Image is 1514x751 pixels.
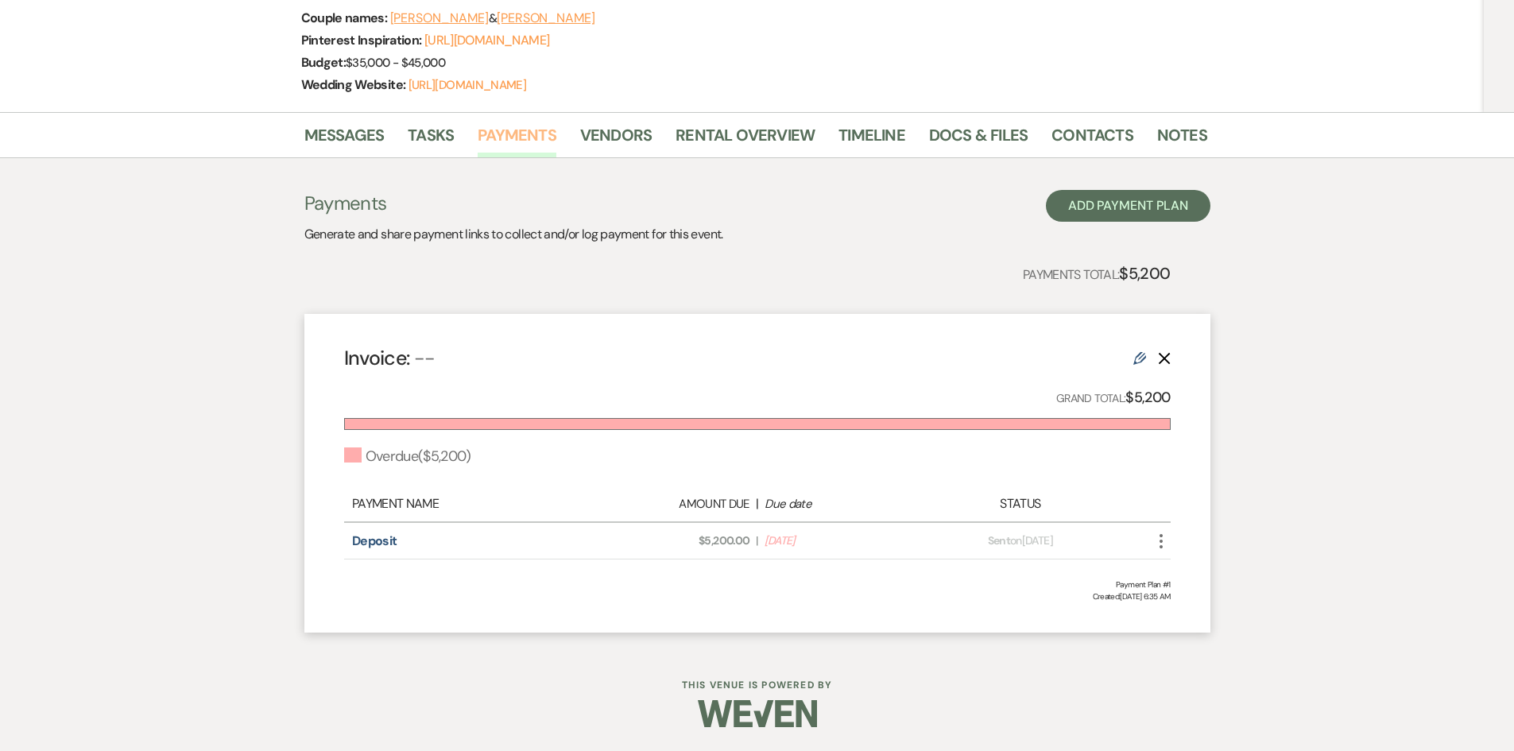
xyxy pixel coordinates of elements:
[1051,122,1133,157] a: Contacts
[414,345,436,371] span: --
[304,122,385,157] a: Messages
[1023,261,1171,286] p: Payments Total:
[919,532,1121,549] div: on [DATE]
[304,224,723,245] p: Generate and share payment links to collect and/or log payment for this event.
[1125,388,1170,407] strong: $5,200
[838,122,905,157] a: Timeline
[304,190,723,217] h3: Payments
[580,122,652,157] a: Vendors
[346,55,445,71] span: $35,000 - $45,000
[301,32,424,48] span: Pinterest Inspiration:
[301,10,390,26] span: Couple names:
[595,494,920,513] div: |
[765,495,911,513] div: Due date
[301,54,347,71] span: Budget:
[1056,386,1171,409] p: Grand Total:
[603,532,749,549] span: $5,200.00
[1157,122,1207,157] a: Notes
[497,12,595,25] button: [PERSON_NAME]
[478,122,556,157] a: Payments
[698,686,817,741] img: Weven Logo
[344,344,436,372] h4: Invoice:
[352,532,397,549] a: Deposit
[919,494,1121,513] div: Status
[344,579,1171,590] div: Payment Plan #1
[352,494,595,513] div: Payment Name
[424,32,549,48] a: [URL][DOMAIN_NAME]
[676,122,815,157] a: Rental Overview
[1119,263,1170,284] strong: $5,200
[929,122,1028,157] a: Docs & Files
[408,122,454,157] a: Tasks
[390,12,489,25] button: [PERSON_NAME]
[756,532,757,549] span: |
[603,495,749,513] div: Amount Due
[1046,190,1210,222] button: Add Payment Plan
[344,590,1171,602] span: Created: [DATE] 6:35 AM
[409,77,526,93] a: [URL][DOMAIN_NAME]
[765,532,911,549] span: [DATE]
[988,533,1010,548] span: Sent
[301,76,409,93] span: Wedding Website:
[390,10,595,26] span: &
[344,446,470,467] div: Overdue ( $5,200 )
